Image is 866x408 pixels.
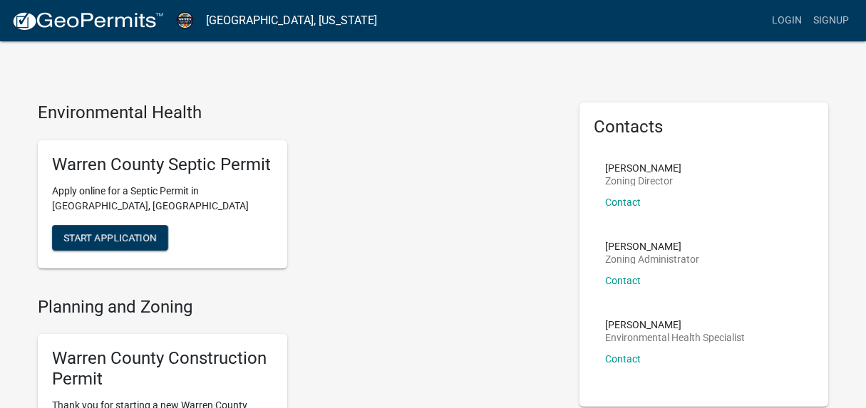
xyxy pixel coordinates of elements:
[605,163,681,173] p: [PERSON_NAME]
[52,225,168,251] button: Start Application
[175,11,195,30] img: Warren County, Iowa
[594,117,815,137] h5: Contacts
[38,297,558,318] h4: Planning and Zoning
[605,275,641,286] a: Contact
[38,103,558,123] h4: Environmental Health
[605,197,641,208] a: Contact
[808,7,855,34] a: Signup
[63,231,157,243] span: Start Application
[605,241,699,251] p: [PERSON_NAME]
[52,184,273,214] p: Apply online for a Septic Permit in [GEOGRAPHIC_DATA], [GEOGRAPHIC_DATA]
[52,348,273,389] h5: Warren County Construction Permit
[605,176,681,186] p: Zoning Director
[605,353,641,365] a: Contact
[206,9,377,33] a: [GEOGRAPHIC_DATA], [US_STATE]
[605,320,745,330] p: [PERSON_NAME]
[766,7,808,34] a: Login
[52,155,273,175] h5: Warren County Septic Permit
[605,254,699,264] p: Zoning Administrator
[605,333,745,342] p: Environmental Health Specialist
